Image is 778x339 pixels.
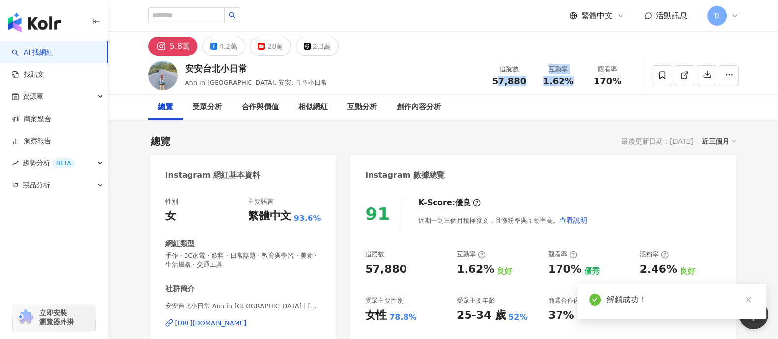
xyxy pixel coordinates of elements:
div: 總覽 [158,101,173,113]
span: 競品分析 [23,174,50,196]
span: 資源庫 [23,86,43,108]
div: 受眾主要性別 [365,296,404,305]
div: 社群簡介 [165,284,195,294]
div: 解鎖成功！ [607,294,754,306]
div: 近期一到三個月積極發文，且漲粉率與互動率高。 [418,211,588,230]
div: 最後更新日期：[DATE] [622,137,693,145]
div: 主要語言 [248,197,274,206]
div: 安安台北小日常 [185,62,328,75]
span: close [745,296,752,303]
span: Ann in [GEOGRAPHIC_DATA], 安安, ㄢㄢ小日常 [185,79,328,86]
span: 93.6% [294,213,321,224]
span: 活動訊息 [656,11,687,20]
div: 女 [165,209,176,224]
span: 170% [594,76,622,86]
div: 總覽 [151,134,170,148]
div: [URL][DOMAIN_NAME] [175,319,247,328]
div: Instagram 網紅基本資料 [165,170,261,181]
div: 性別 [165,197,178,206]
div: 追蹤數 [491,64,528,74]
div: 觀看率 [548,250,577,259]
span: check-circle [589,294,601,306]
div: 57,880 [365,262,407,277]
div: 繁體中文 [248,209,291,224]
div: 互動分析 [347,101,377,113]
span: D [714,10,719,21]
a: 洞察報告 [12,136,51,146]
button: 5.8萬 [148,37,197,56]
button: 4.2萬 [202,37,245,56]
span: 繁體中文 [581,10,613,21]
div: 近三個月 [702,135,736,148]
div: 網紅類型 [165,239,195,249]
span: 1.62% [543,76,573,86]
div: 37% [548,308,574,323]
div: 漲粉率 [640,250,669,259]
span: 57,880 [492,76,526,86]
div: 1.62% [457,262,494,277]
span: 查看說明 [560,216,587,224]
span: 趨勢分析 [23,152,75,174]
img: chrome extension [16,309,35,325]
div: 78.8% [389,312,417,323]
div: 25-34 歲 [457,308,506,323]
div: 合作與價值 [242,101,279,113]
div: 創作內容分析 [397,101,441,113]
div: 觀看率 [589,64,626,74]
img: KOL Avatar [148,61,178,90]
a: 找貼文 [12,70,44,80]
div: 互動率 [457,250,486,259]
div: 良好 [680,266,695,277]
a: 商案媒合 [12,114,51,124]
div: 相似網紅 [298,101,328,113]
div: 優良 [455,197,471,208]
a: [URL][DOMAIN_NAME] [165,319,321,328]
button: 查看說明 [559,211,588,230]
span: search [229,12,236,19]
img: logo [8,13,61,32]
div: 2.3萬 [313,39,331,53]
div: 受眾主要年齡 [457,296,495,305]
div: 91 [365,204,390,224]
button: 28萬 [250,37,291,56]
div: 商業合作內容覆蓋比例 [548,296,612,305]
div: BETA [52,158,75,168]
div: 2.46% [640,262,677,277]
div: 追蹤數 [365,250,384,259]
span: 手作 · 3C家電 · 飲料 · 日常話題 · 教育與學習 · 美食 · 生活風格 · 交通工具 [165,251,321,269]
span: 安安台北小日常 Ann in [GEOGRAPHIC_DATA] | [GEOGRAPHIC_DATA] [165,302,321,310]
div: 優秀 [584,266,600,277]
div: 170% [548,262,582,277]
button: 2.3萬 [296,37,339,56]
div: 互動率 [540,64,577,74]
div: 受眾分析 [192,101,222,113]
div: Instagram 數據總覽 [365,170,445,181]
div: 52% [508,312,527,323]
a: chrome extension立即安裝 瀏覽器外掛 [13,304,95,331]
a: searchAI 找網紅 [12,48,53,58]
div: 28萬 [267,39,283,53]
div: 女性 [365,308,387,323]
div: 良好 [497,266,512,277]
div: K-Score : [418,197,481,208]
span: 立即安裝 瀏覽器外掛 [39,308,74,326]
div: 4.2萬 [219,39,237,53]
div: 5.8萬 [170,39,190,53]
span: rise [12,160,19,167]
